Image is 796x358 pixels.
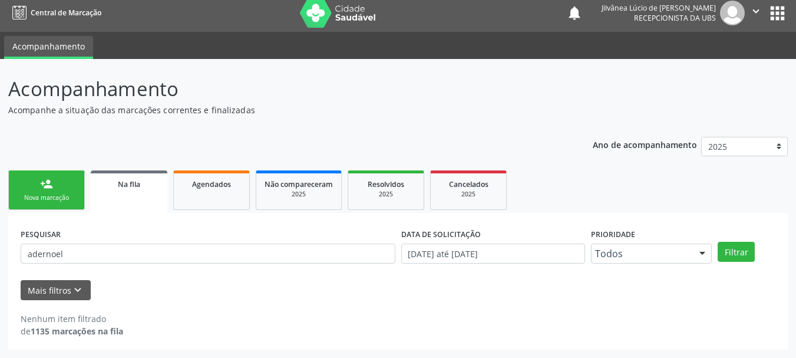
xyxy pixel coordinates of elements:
[21,225,61,244] label: PESQUISAR
[602,3,716,13] div: Jilvânea Lúcio de [PERSON_NAME]
[8,74,554,104] p: Acompanhamento
[439,190,498,199] div: 2025
[40,178,53,191] div: person_add
[21,325,123,337] div: de
[356,190,415,199] div: 2025
[401,244,586,264] input: Selecione um intervalo
[8,3,101,22] a: Central de Marcação
[4,36,93,59] a: Acompanhamento
[720,1,745,25] img: img
[265,179,333,189] span: Não compareceram
[595,248,688,260] span: Todos
[449,179,488,189] span: Cancelados
[265,190,333,199] div: 2025
[31,8,101,18] span: Central de Marcação
[118,179,140,189] span: Na fila
[192,179,231,189] span: Agendados
[634,13,716,23] span: Recepcionista da UBS
[71,284,84,297] i: keyboard_arrow_down
[749,5,762,18] i: 
[31,326,123,337] strong: 1135 marcações na fila
[566,5,583,21] button: notifications
[401,225,481,244] label: DATA DE SOLICITAÇÃO
[745,1,767,25] button: 
[368,179,404,189] span: Resolvidos
[591,225,635,244] label: Prioridade
[21,313,123,325] div: Nenhum item filtrado
[767,3,788,24] button: apps
[21,244,395,264] input: Nome, CNS
[593,137,697,152] p: Ano de acompanhamento
[21,280,91,301] button: Mais filtroskeyboard_arrow_down
[8,104,554,116] p: Acompanhe a situação das marcações correntes e finalizadas
[17,193,76,202] div: Nova marcação
[718,242,755,262] button: Filtrar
